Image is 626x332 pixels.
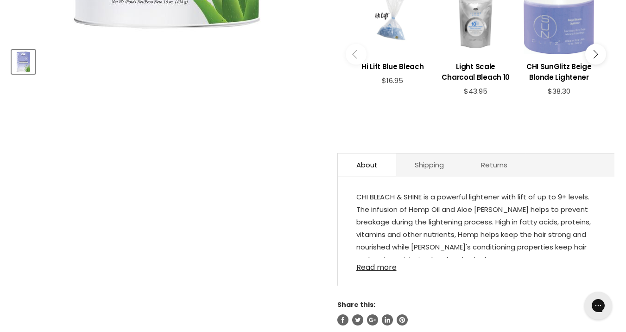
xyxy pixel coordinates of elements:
[356,258,596,272] a: Read more
[439,54,512,87] a: View product:Light Scale Charcoal Bleach 10
[548,86,570,96] span: $38.30
[337,300,614,326] aside: Share this:
[522,61,595,83] h3: CHI SunGlitz Beige Blonde Lightener
[338,153,396,176] a: About
[337,300,375,309] span: Share this:
[10,47,323,74] div: Product thumbnails
[462,153,526,176] a: Returns
[396,153,462,176] a: Shipping
[464,86,487,96] span: $43.95
[356,61,430,72] h3: Hi Lift Blue Bleach
[356,54,430,77] a: View product:Hi Lift Blue Bleach
[522,54,595,87] a: View product:CHI SunGlitz Beige Blonde Lightener
[580,288,617,323] iframe: Gorgias live chat messenger
[356,192,591,264] span: CHI BLEACH & SHINE is a powerful lightener with lift of up to 9+ levels. The infusion of Hemp Oil...
[382,76,403,85] span: $16.95
[13,51,34,73] img: CHI Bleach & Shine Lightener
[356,191,596,293] p: Available in 16oz/450g & 32oz/900g.
[439,61,512,83] h3: Light Scale Charcoal Bleach 10
[12,50,35,74] button: CHI Bleach & Shine Lightener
